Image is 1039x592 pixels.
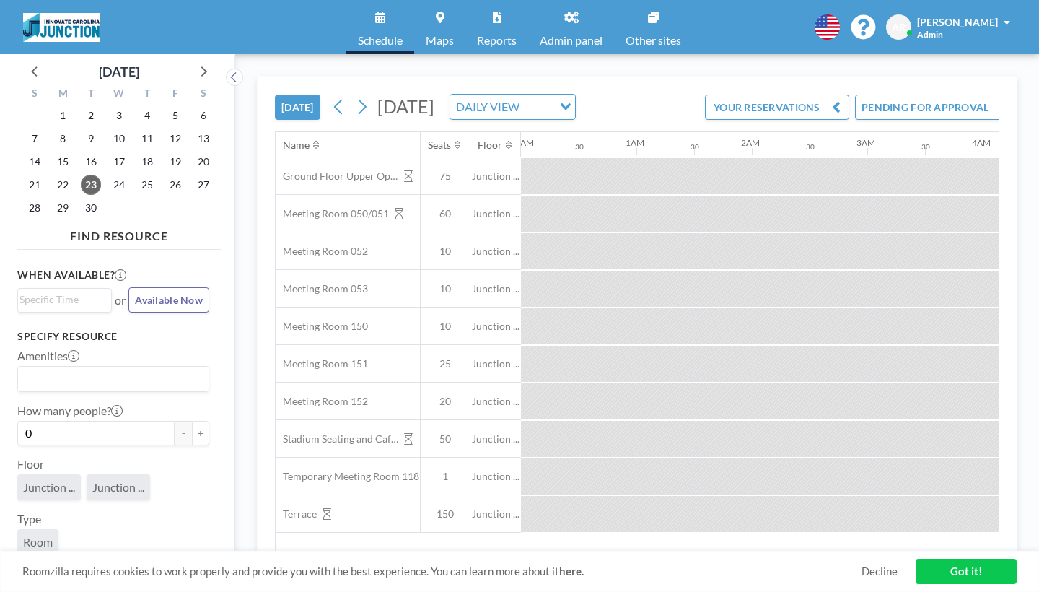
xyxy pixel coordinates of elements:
[470,395,521,408] span: Junction ...
[276,470,419,483] span: Temporary Meeting Room 118
[137,152,157,172] span: Thursday, September 18, 2025
[972,137,991,148] div: 4AM
[99,61,139,82] div: [DATE]
[109,152,129,172] span: Wednesday, September 17, 2025
[18,367,209,391] div: Search for option
[21,85,49,104] div: S
[109,175,129,195] span: Wednesday, September 24, 2025
[193,105,214,126] span: Saturday, September 6, 2025
[276,207,389,220] span: Meeting Room 050/051
[135,294,203,306] span: Available Now
[115,293,126,308] span: or
[109,129,129,149] span: Wednesday, September 10, 2025
[17,512,41,526] label: Type
[470,432,521,445] span: Junction ...
[53,152,73,172] span: Monday, September 15, 2025
[53,198,73,218] span: Monday, September 29, 2025
[17,349,79,363] label: Amenities
[81,129,101,149] span: Tuesday, September 9, 2025
[77,85,105,104] div: T
[470,508,521,521] span: Junction ...
[453,97,522,116] span: DAILY VIEW
[275,95,320,120] button: [DATE]
[276,357,368,370] span: Meeting Room 151
[25,129,45,149] span: Sunday, September 7, 2025
[510,137,534,148] div: 12AM
[470,320,521,333] span: Junction ...
[276,395,368,408] span: Meeting Room 152
[161,85,189,104] div: F
[17,457,44,471] label: Floor
[421,395,470,408] span: 20
[193,129,214,149] span: Saturday, September 13, 2025
[705,95,849,120] button: YOUR RESERVATIONS
[192,421,209,445] button: +
[109,105,129,126] span: Wednesday, September 3, 2025
[421,245,470,258] span: 10
[856,137,875,148] div: 3AM
[53,105,73,126] span: Monday, September 1, 2025
[23,480,75,495] span: Junction ...
[137,129,157,149] span: Thursday, September 11, 2025
[540,35,602,46] span: Admin panel
[524,97,551,116] input: Search for option
[193,152,214,172] span: Saturday, September 20, 2025
[283,139,310,152] div: Name
[421,282,470,295] span: 10
[421,470,470,483] span: 1
[25,198,45,218] span: Sunday, September 28, 2025
[421,432,470,445] span: 50
[470,282,521,295] span: Junction ...
[470,357,521,370] span: Junction ...
[470,170,521,183] span: Junction ...
[276,282,368,295] span: Meeting Room 053
[470,470,521,483] span: Junction ...
[165,129,185,149] span: Friday, September 12, 2025
[19,292,103,308] input: Search for option
[626,35,681,46] span: Other sites
[916,559,1017,584] a: Got it!
[276,320,368,333] span: Meeting Room 150
[276,245,368,258] span: Meeting Room 052
[691,142,699,152] div: 30
[165,105,185,126] span: Friday, September 5, 2025
[105,85,133,104] div: W
[276,170,398,183] span: Ground Floor Upper Open Area
[741,137,760,148] div: 2AM
[165,175,185,195] span: Friday, September 26, 2025
[19,370,201,388] input: Search for option
[193,175,214,195] span: Saturday, September 27, 2025
[25,152,45,172] span: Sunday, September 14, 2025
[421,207,470,220] span: 60
[470,245,521,258] span: Junction ...
[421,508,470,521] span: 150
[428,139,451,152] div: Seats
[421,320,470,333] span: 10
[22,565,862,578] span: Roomzilla requires cookies to work properly and provide you with the best experience. You can lea...
[575,142,584,152] div: 30
[23,13,100,42] img: organization-logo
[377,95,434,117] span: [DATE]
[18,289,111,310] div: Search for option
[917,29,943,40] span: Admin
[626,137,644,148] div: 1AM
[189,85,217,104] div: S
[559,565,584,578] a: here.
[49,85,77,104] div: M
[133,85,161,104] div: T
[25,175,45,195] span: Sunday, September 21, 2025
[862,565,898,578] a: Decline
[917,16,998,28] span: [PERSON_NAME]
[806,142,815,152] div: 30
[421,357,470,370] span: 25
[128,287,209,313] button: Available Now
[137,175,157,195] span: Thursday, September 25, 2025
[470,207,521,220] span: Junction ...
[477,35,517,46] span: Reports
[892,21,906,34] span: AR
[276,432,398,445] span: Stadium Seating and Cafe area
[426,35,454,46] span: Maps
[17,223,221,243] h4: FIND RESOURCE
[92,480,144,495] span: Junction ...
[165,152,185,172] span: Friday, September 19, 2025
